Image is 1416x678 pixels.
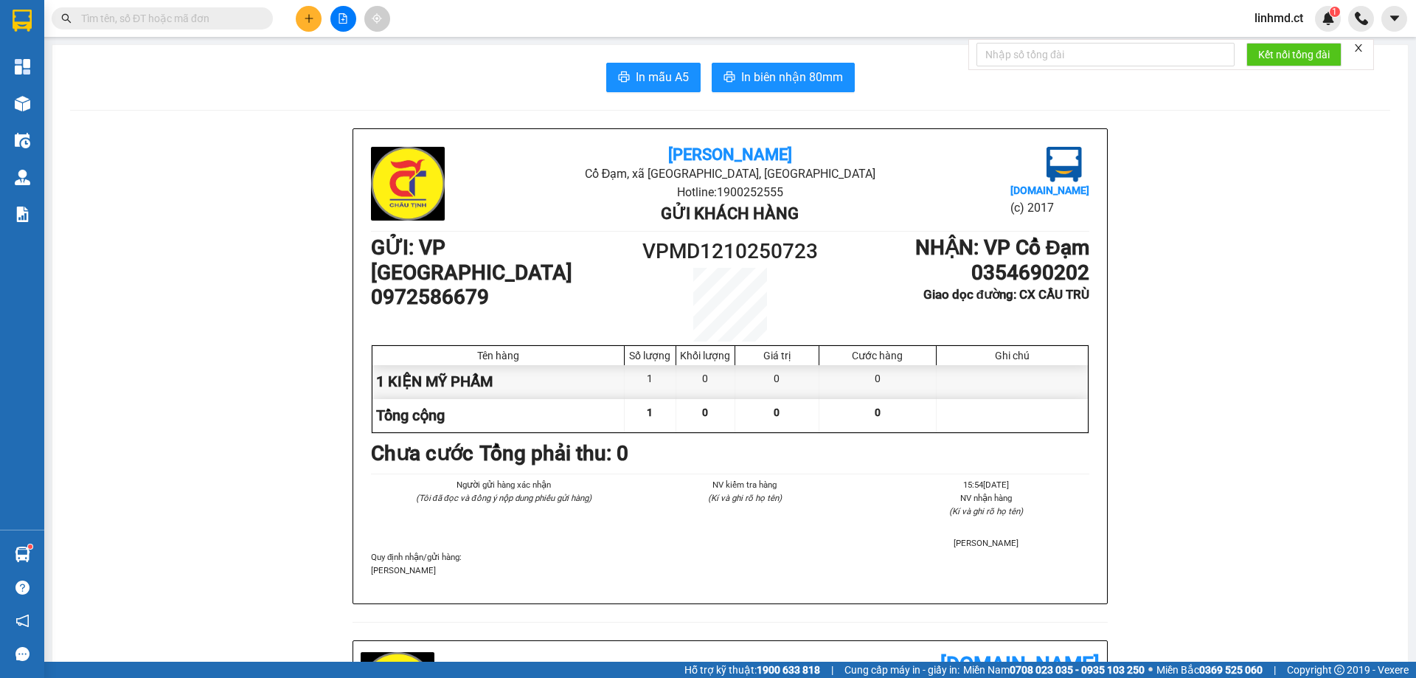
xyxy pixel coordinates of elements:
strong: 0369 525 060 [1199,664,1263,676]
span: printer [723,71,735,85]
span: printer [618,71,630,85]
b: [DOMAIN_NAME] [1010,184,1089,196]
li: [PERSON_NAME] [884,536,1089,550]
li: 15:54[DATE] [884,478,1089,491]
span: Miền Bắc [1156,662,1263,678]
img: warehouse-icon [15,547,30,562]
img: logo.jpg [371,147,445,221]
h1: VPMD1210250723 [640,235,820,268]
div: 1 [625,365,676,398]
span: 1 [1332,7,1337,17]
img: warehouse-icon [15,170,30,185]
div: Khối lượng [680,350,731,362]
li: Người gửi hàng xác nhận [400,478,606,491]
b: NHẬN : VP Cổ Đạm [915,235,1089,260]
li: Hotline: 1900252555 [490,183,969,201]
h1: 0354690202 [820,260,1089,286]
span: In biên nhận 80mm [741,68,843,86]
div: 0 [819,365,937,398]
span: plus [304,13,314,24]
button: caret-down [1381,6,1407,32]
span: Hỗ trợ kỹ thuật: [684,662,820,678]
button: aim [364,6,390,32]
span: 1 [647,407,653,418]
span: notification [15,614,29,628]
div: Số lượng [628,350,672,362]
b: Chưa cước [371,441,473,466]
button: Kết nối tổng đài [1246,43,1342,66]
b: Giao dọc đường: CX CẦU TRÙ [923,287,1089,302]
b: Tổng phải thu: 0 [479,441,628,466]
span: file-add [338,13,348,24]
div: 0 [735,365,819,398]
img: warehouse-icon [15,96,30,111]
span: caret-down [1388,12,1401,25]
div: 1 KIỆN MỸ PHẨM [372,365,625,398]
p: [PERSON_NAME] [371,564,1089,577]
span: Kết nối tổng đài [1258,46,1330,63]
span: search [61,13,72,24]
span: Miền Nam [963,662,1145,678]
span: linhmd.ct [1243,9,1315,27]
span: question-circle [15,581,29,595]
li: Cổ Đạm, xã [GEOGRAPHIC_DATA], [GEOGRAPHIC_DATA] [490,165,969,183]
img: dashboard-icon [15,59,30,75]
strong: 1900 633 818 [757,664,820,676]
sup: 1 [1330,7,1340,17]
img: solution-icon [15,207,30,222]
span: 0 [774,407,780,418]
span: 0 [875,407,881,418]
button: printerIn mẫu A5 [606,63,701,92]
b: [PERSON_NAME] [668,145,792,164]
span: Tổng cộng [376,407,445,424]
span: aim [372,13,382,24]
span: In mẫu A5 [636,68,689,86]
img: logo-vxr [13,10,32,32]
b: GỬI : VP [GEOGRAPHIC_DATA] [371,235,572,285]
img: icon-new-feature [1322,12,1335,25]
b: Gửi khách hàng [661,204,799,223]
span: message [15,647,29,661]
h1: 0972586679 [371,285,640,310]
span: close [1353,43,1364,53]
button: printerIn biên nhận 80mm [712,63,855,92]
i: (Kí và ghi rõ họ tên) [949,506,1023,516]
li: NV kiểm tra hàng [642,478,847,491]
sup: 1 [28,544,32,549]
b: [DOMAIN_NAME] [940,652,1100,677]
button: plus [296,6,322,32]
input: Tìm tên, số ĐT hoặc mã đơn [81,10,255,27]
img: phone-icon [1355,12,1368,25]
input: Nhập số tổng đài [976,43,1235,66]
i: (Tôi đã đọc và đồng ý nộp dung phiếu gửi hàng) [416,493,591,503]
button: file-add [330,6,356,32]
div: Tên hàng [376,350,620,362]
div: 0 [676,365,735,398]
img: logo.jpg [1047,147,1082,182]
span: Cung cấp máy in - giấy in: [844,662,959,678]
i: (Kí và ghi rõ họ tên) [708,493,782,503]
span: 0 [702,407,708,418]
strong: 0708 023 035 - 0935 103 250 [1010,664,1145,676]
li: (c) 2017 [1010,198,1089,217]
div: Quy định nhận/gửi hàng : [371,550,1089,577]
span: | [831,662,833,678]
div: Cước hàng [823,350,932,362]
span: | [1274,662,1276,678]
div: Ghi chú [940,350,1084,362]
img: warehouse-icon [15,133,30,148]
span: ⚪️ [1148,667,1153,673]
span: copyright [1334,665,1344,675]
div: Giá trị [739,350,815,362]
li: NV nhận hàng [884,491,1089,505]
